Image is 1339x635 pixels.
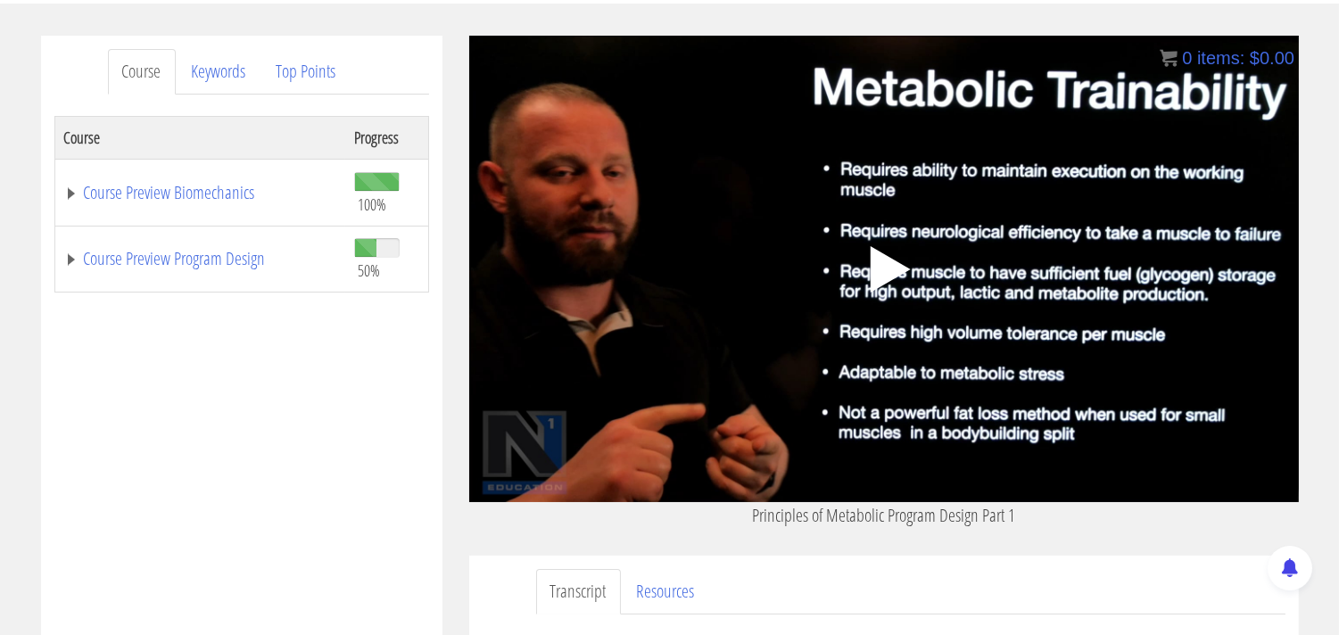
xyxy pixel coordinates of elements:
[262,49,351,95] a: Top Points
[178,49,260,95] a: Keywords
[358,260,380,280] span: 50%
[108,49,176,95] a: Course
[1197,48,1244,68] span: items:
[358,194,386,214] span: 100%
[536,569,621,614] a: Transcript
[54,116,345,159] th: Course
[345,116,428,159] th: Progress
[1182,48,1192,68] span: 0
[469,502,1299,529] p: Principles of Metabolic Program Design Part 1
[1250,48,1294,68] bdi: 0.00
[64,184,336,202] a: Course Preview Biomechanics
[1160,49,1178,67] img: icon11.png
[1160,48,1294,68] a: 0 items: $0.00
[64,250,336,268] a: Course Preview Program Design
[623,569,709,614] a: Resources
[1250,48,1260,68] span: $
